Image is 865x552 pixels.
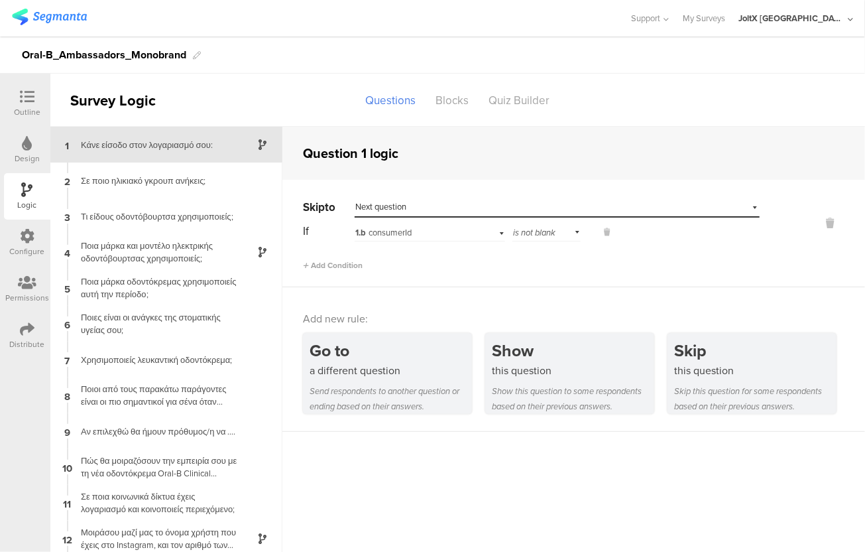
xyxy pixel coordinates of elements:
[64,316,70,331] span: 6
[73,174,239,187] div: Σε ποιο ηλικιακό γκρουπ ανήκεις;
[479,89,560,112] div: Quiz Builder
[64,496,72,510] span: 11
[65,352,70,367] span: 7
[355,227,475,239] div: consumerId
[10,338,45,350] div: Distribute
[66,137,70,152] span: 1
[73,526,239,551] div: Μοιράσου μαζί μας το όνομα χρήστη που έχεις στο Instagram, και τον αριθμό των ακολούθων σου
[62,460,72,474] span: 10
[22,44,186,66] div: Oral-B_Ambassadors_Monobrand
[73,311,239,336] div: Ποιες είναι οι ανάγκες της στοματικής υγείας σου;
[73,425,239,438] div: Αν επιλεχθώ θα ήμουν πρόθυμος/η να ….
[50,90,203,111] div: Survey Logic
[64,245,70,259] span: 4
[303,223,353,240] div: If
[73,383,239,408] div: Ποιοι από τους παρακάτω παράγοντες είναι οι πιο σημαντικοί για σένα όταν επιλέγεις οδοντόκρεμα;
[310,383,472,414] div: Send respondents to another question or ending based on their answers.
[303,311,846,326] div: Add new rule:
[18,199,37,211] div: Logic
[356,89,426,112] div: Questions
[738,12,844,25] div: JoltX [GEOGRAPHIC_DATA]
[12,9,87,25] img: segmanta logo
[355,226,412,239] span: consumerId
[62,531,72,546] span: 12
[73,240,239,265] div: Ποια μάρκα και μοντέλο ηλεκτρικής οδοντόβουρτσας χρησιμοποιείς;
[492,363,654,378] div: this question
[325,199,335,216] span: to
[64,173,70,188] span: 2
[303,259,363,271] span: Add Condition
[310,338,472,363] div: Go to
[492,338,654,363] div: Show
[303,199,325,216] span: Skip
[355,227,366,239] span: 1.b
[492,383,654,414] div: Show this question to some respondents based on their previous answers.
[632,12,661,25] span: Support
[5,292,49,304] div: Permissions
[73,490,239,516] div: Σε ποια κοινωνικά δίκτυα έχεις λογαριασμό και κοινοποιείς περιεχόμενο;
[426,89,479,112] div: Blocks
[15,153,40,165] div: Design
[355,200,406,213] span: Next question
[14,106,40,118] div: Outline
[73,354,239,366] div: Χρησιμοποιείς λευκαντική οδοντόκρεμα;
[73,210,239,223] div: Τι είδους οδοντόβουρτσα χρησιμοποιείς;
[64,424,70,439] span: 9
[10,245,45,257] div: Configure
[513,226,555,239] span: is not blank
[310,363,472,378] div: a different question
[73,139,239,151] div: Κάνε είσοδο στον λογαριασμό σου:
[73,275,239,301] div: Ποια μάρκα οδοντόκρεμας χρησιμοποιείς αυτή την περίοδο;
[64,209,70,224] span: 3
[64,281,70,295] span: 5
[674,383,836,414] div: Skip this question for some respondents based on their previous answers.
[303,143,398,163] div: Question 1 logic
[674,338,836,363] div: Skip
[73,454,239,480] div: Πώς θα μοιραζόσουν την εμπειρία σου με τη νέα οδοντόκρεμα Oral-B Clinical Intensive Whitening;
[674,363,836,378] div: this question
[64,388,70,403] span: 8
